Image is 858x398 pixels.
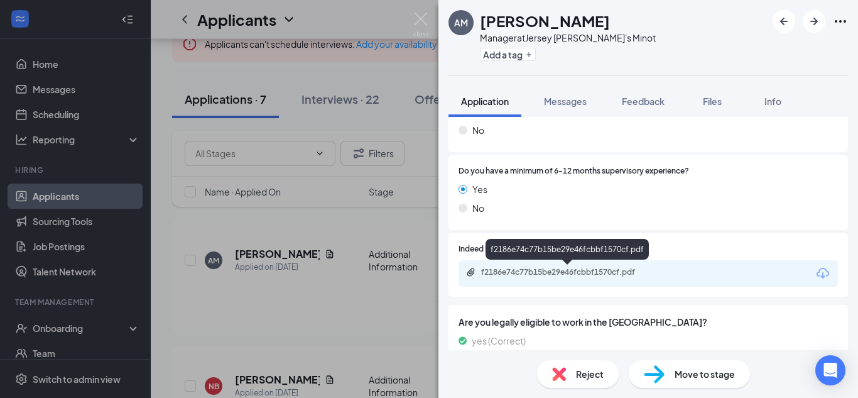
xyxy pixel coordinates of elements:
svg: Plus [525,51,533,58]
svg: ArrowRight [806,14,822,29]
span: Application [461,96,509,107]
span: Messages [544,96,587,107]
h1: [PERSON_NAME] [480,10,610,31]
span: Files [703,96,722,107]
span: Yes [472,182,487,196]
span: Info [764,96,781,107]
svg: Download [815,266,830,281]
div: f2186e74c77b15be29e46fcbbf1570cf.pdf [481,267,657,277]
span: No [472,123,484,137]
div: Open Intercom Messenger [815,355,845,385]
span: Indeed Resume [459,243,514,255]
button: ArrowLeftNew [773,10,795,33]
div: AM [454,16,468,29]
span: Do you have a minimum of 6-12 months supervisory experience? [459,165,689,177]
div: f2186e74c77b15be29e46fcbbf1570cf.pdf [486,239,649,260]
svg: Paperclip [466,267,476,277]
svg: Ellipses [833,14,848,29]
button: PlusAdd a tag [480,48,536,61]
span: Are you legally eligible to work in the [GEOGRAPHIC_DATA]? [459,315,838,329]
a: Paperclipf2186e74c77b15be29e46fcbbf1570cf.pdf [466,267,670,279]
span: Feedback [622,96,665,107]
span: Move to stage [675,367,735,381]
svg: ArrowLeftNew [776,14,791,29]
span: Reject [576,367,604,381]
div: Manager at Jersey [PERSON_NAME]'s Minot [480,31,656,44]
span: yes (Correct) [472,334,526,348]
button: ArrowRight [803,10,825,33]
span: No [472,201,484,215]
